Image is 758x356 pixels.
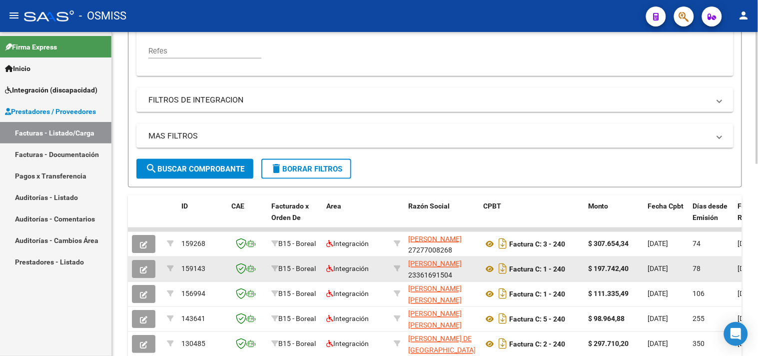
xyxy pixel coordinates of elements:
i: Descargar documento [496,286,509,302]
datatable-header-cell: Días desde Emisión [689,195,734,239]
span: [PERSON_NAME] [408,260,462,268]
span: Fecha Cpbt [648,202,684,210]
span: [DATE] [648,315,669,323]
datatable-header-cell: CAE [227,195,267,239]
span: Buscar Comprobante [145,164,244,173]
span: Integración [326,290,369,298]
div: 27277008268 [408,233,475,254]
div: 27418862187 [408,283,475,304]
span: [DATE] [648,340,669,348]
span: 106 [693,290,705,298]
button: Buscar Comprobante [136,159,253,179]
span: [PERSON_NAME] DE [GEOGRAPHIC_DATA] [408,335,476,354]
datatable-header-cell: ID [177,195,227,239]
mat-panel-title: FILTROS DE INTEGRACION [148,94,710,105]
span: [PERSON_NAME] [408,235,462,243]
strong: Factura C: 1 - 240 [509,290,565,298]
div: 27264902695 [408,333,475,354]
mat-expansion-panel-header: MAS FILTROS [136,124,734,148]
span: Inicio [5,63,30,74]
span: 159268 [181,240,205,248]
i: Descargar documento [496,311,509,327]
mat-icon: search [145,162,157,174]
mat-expansion-panel-header: FILTROS DE INTEGRACION [136,88,734,112]
datatable-header-cell: Fecha Cpbt [644,195,689,239]
span: Monto [588,202,609,210]
span: Días desde Emisión [693,202,728,221]
datatable-header-cell: Razón Social [404,195,479,239]
span: Integración [326,315,369,323]
strong: $ 307.654,34 [588,240,629,248]
span: Integración (discapacidad) [5,84,97,95]
strong: $ 197.742,40 [588,265,629,273]
span: 350 [693,340,705,348]
span: Facturado x Orden De [271,202,309,221]
span: Integración [326,240,369,248]
strong: $ 98.964,88 [588,315,625,323]
span: B15 - Boreal [278,315,316,323]
span: 78 [693,265,701,273]
mat-icon: menu [8,9,20,21]
datatable-header-cell: Facturado x Orden De [267,195,322,239]
span: Firma Express [5,41,57,52]
strong: $ 297.710,20 [588,340,629,348]
button: Borrar Filtros [261,159,351,179]
span: 159143 [181,265,205,273]
span: 143641 [181,315,205,323]
datatable-header-cell: CPBT [479,195,584,239]
span: [PERSON_NAME] [PERSON_NAME] [408,285,462,304]
strong: Factura C: 5 - 240 [509,315,565,323]
span: ID [181,202,188,210]
strong: Factura C: 3 - 240 [509,240,565,248]
strong: Factura C: 2 - 240 [509,340,565,348]
span: Razón Social [408,202,450,210]
strong: $ 111.335,49 [588,290,629,298]
mat-icon: person [738,9,750,21]
i: Descargar documento [496,261,509,277]
span: - OSMISS [79,5,126,27]
span: B15 - Boreal [278,340,316,348]
span: 255 [693,315,705,323]
div: 23361691504 [408,258,475,279]
i: Descargar documento [496,236,509,252]
span: 130485 [181,340,205,348]
mat-panel-title: MAS FILTROS [148,130,710,141]
span: B15 - Boreal [278,290,316,298]
span: [PERSON_NAME] [PERSON_NAME] [408,310,462,329]
datatable-header-cell: Area [322,195,390,239]
span: Area [326,202,341,210]
span: [DATE] [648,290,669,298]
span: [DATE] [648,240,669,248]
mat-icon: delete [270,162,282,174]
span: CPBT [483,202,501,210]
span: [DATE] [648,265,669,273]
span: B15 - Boreal [278,240,316,248]
span: Integración [326,340,369,348]
span: CAE [231,202,244,210]
span: 74 [693,240,701,248]
span: B15 - Boreal [278,265,316,273]
div: Open Intercom Messenger [724,322,748,346]
span: Prestadores / Proveedores [5,106,96,117]
i: Descargar documento [496,336,509,352]
datatable-header-cell: Monto [584,195,644,239]
span: 156994 [181,290,205,298]
strong: Factura C: 1 - 240 [509,265,565,273]
div: 27342783797 [408,308,475,329]
span: Integración [326,265,369,273]
span: Borrar Filtros [270,164,342,173]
